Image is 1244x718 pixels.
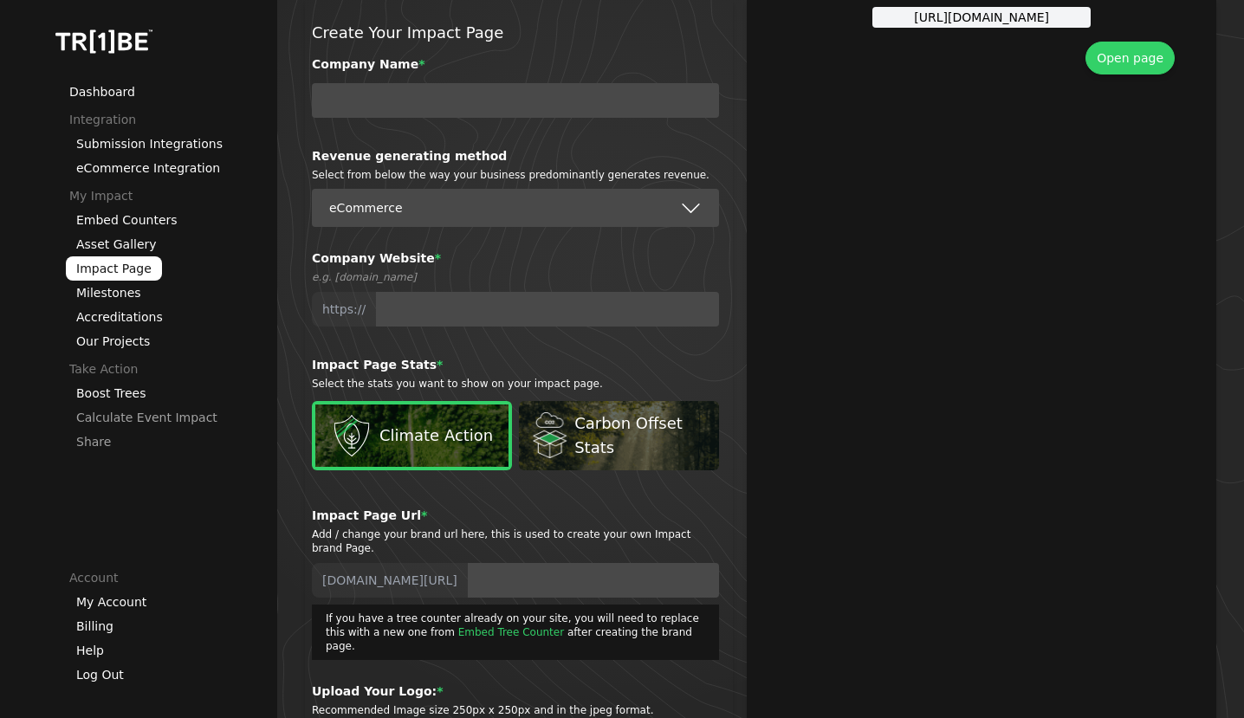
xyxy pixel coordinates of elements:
a: Embed Counters [76,213,178,227]
button: Log Out [76,666,124,683]
a: Calculate Event Impact [76,411,217,424]
a: Embed Tree Counter [458,626,564,638]
a: Asset Gallery [76,237,157,251]
p: If you have a tree counter already on your site, you will need to replace this with a new one fro... [312,605,719,660]
p: Integration [69,111,277,128]
div: Impact Page Stats [312,356,719,373]
label: Select from below the way your business predominantly generates revenue. [312,168,719,182]
span: Carbon Offset Stats [574,411,705,460]
div: Company Name [312,55,719,73]
p: e.g. [DOMAIN_NAME] [312,270,719,285]
span: eCommerce [329,199,684,217]
button: Open page [1085,42,1175,74]
h2: Create Your Impact Page [312,21,719,45]
a: Milestones [76,286,141,300]
a: Boost Trees [76,386,146,400]
div: Revenue generating method [312,147,719,165]
div: Company Website [312,249,719,267]
div: Impact Page Url [312,507,719,524]
span: Climate Action [379,424,493,448]
label: Select the stats you want to show on your impact page. [312,377,719,391]
a: Share [76,435,111,449]
a: My Account [76,595,146,609]
p: Take Action [69,360,277,378]
a: Dashboard [69,85,135,99]
button: eCommerce [312,189,719,227]
div: Upload Your Logo: [312,682,719,700]
a: [URL][DOMAIN_NAME] [872,7,1091,28]
p: My Impact [69,187,277,204]
p: Recommended Image size 250px x 250px and in the jpeg format. [312,703,719,718]
p: Account [69,569,277,586]
a: Accreditations [76,310,163,324]
a: eCommerce Integration [76,161,220,175]
a: Submission Integrations [76,137,223,151]
a: Billing [76,619,113,633]
p: Add / change your brand url here, this is used to create your own Impact brand Page. [312,527,719,556]
a: Impact Page [66,256,162,281]
a: Our Projects [76,334,150,348]
button: Help [76,642,104,659]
